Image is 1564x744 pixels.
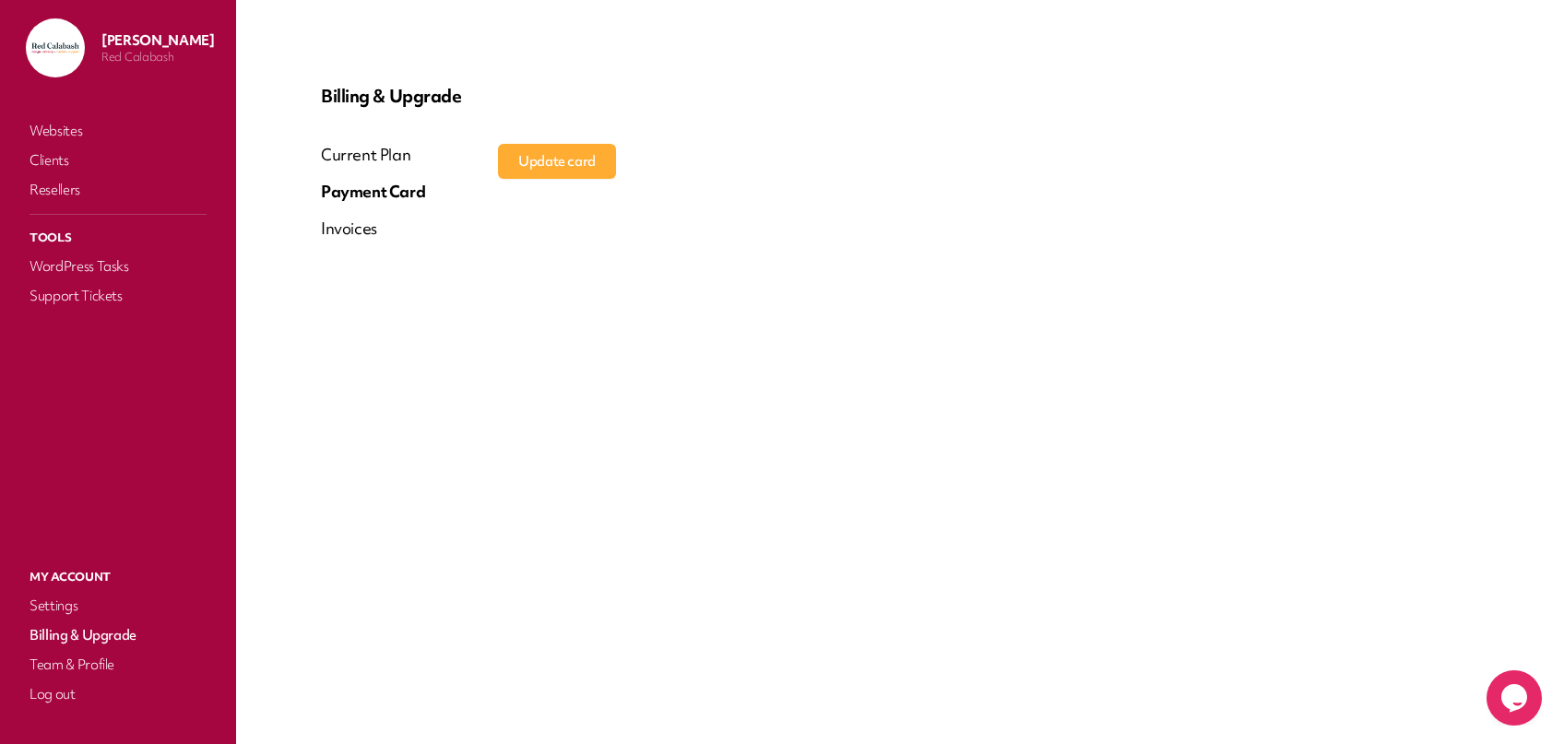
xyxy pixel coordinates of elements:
div: Current Plan [321,144,425,166]
a: WordPress Tasks [26,254,210,279]
button: Update card [498,144,616,179]
p: My Account [26,565,210,589]
a: Websites [26,118,210,144]
p: Tools [26,226,210,250]
a: Team & Profile [26,652,210,678]
a: Billing & Upgrade [26,622,210,648]
a: Support Tickets [26,283,210,309]
a: Settings [26,593,210,619]
div: Invoices [321,218,377,240]
iframe: chat widget [1487,670,1546,726]
a: Resellers [26,177,210,203]
a: Clients [26,148,210,173]
a: Log out [26,681,210,707]
a: Invoices [321,218,377,254]
div: Payment Card [321,181,425,203]
p: Billing & Upgrade [321,85,1479,107]
p: Red Calabash [101,50,214,65]
p: [PERSON_NAME] [101,31,214,50]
